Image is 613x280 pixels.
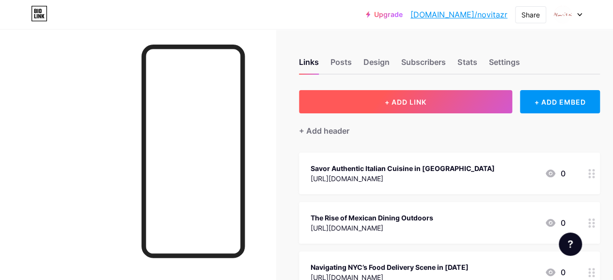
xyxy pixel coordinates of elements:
[401,56,446,74] div: Subscribers
[488,56,519,74] div: Settings
[363,56,390,74] div: Design
[520,90,600,113] div: + ADD EMBED
[545,266,565,278] div: 0
[299,90,512,113] button: + ADD LINK
[311,173,494,184] div: [URL][DOMAIN_NAME]
[521,10,540,20] div: Share
[410,9,507,20] a: [DOMAIN_NAME]/novitazr
[545,217,565,229] div: 0
[311,163,494,173] div: Savor Authentic Italian Cuisine in [GEOGRAPHIC_DATA]
[311,262,468,272] div: Navigating NYC’s Food Delivery Scene in [DATE]
[330,56,352,74] div: Posts
[553,5,572,24] img: Novita
[545,168,565,179] div: 0
[299,125,349,137] div: + Add header
[457,56,477,74] div: Stats
[299,56,319,74] div: Links
[366,11,403,18] a: Upgrade
[311,213,433,223] div: The Rise of Mexican Dining Outdoors
[385,98,426,106] span: + ADD LINK
[311,223,433,233] div: [URL][DOMAIN_NAME]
